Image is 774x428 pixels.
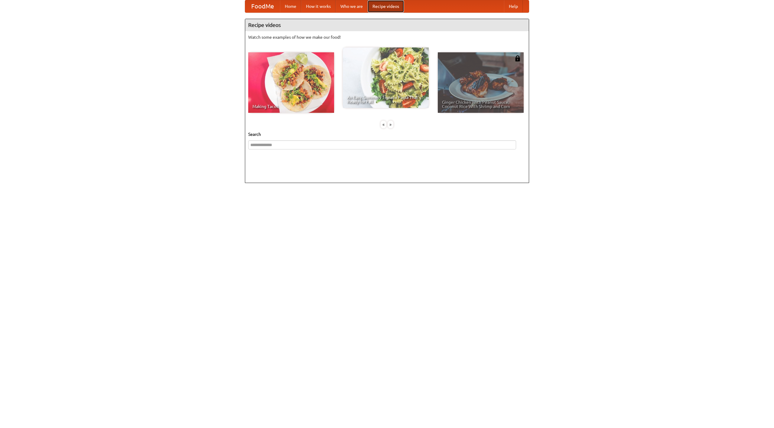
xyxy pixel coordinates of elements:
a: How it works [301,0,336,12]
h5: Search [248,131,526,137]
h4: Recipe videos [245,19,529,31]
a: Who we are [336,0,368,12]
a: An Easy, Summery Tomato Pasta That's Ready for Fall [343,47,429,108]
a: Help [504,0,523,12]
a: Recipe videos [368,0,404,12]
span: Making Tacos [252,104,330,109]
a: FoodMe [245,0,280,12]
span: An Easy, Summery Tomato Pasta That's Ready for Fall [347,95,424,104]
div: « [381,121,386,128]
p: Watch some examples of how we make our food! [248,34,526,40]
img: 483408.png [515,55,521,61]
a: Making Tacos [248,52,334,113]
div: » [388,121,393,128]
a: Home [280,0,301,12]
